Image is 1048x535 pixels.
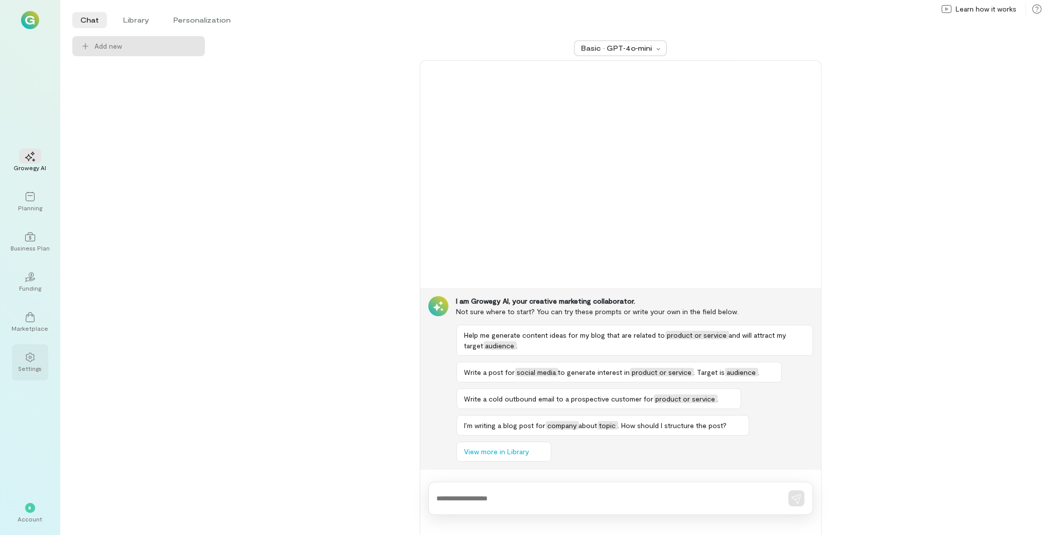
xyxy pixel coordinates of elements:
div: Not sure where to start? You can try these prompts or write your own in the field below. [456,306,813,317]
span: audience [484,341,517,350]
span: I’m writing a blog post for [464,421,546,430]
div: Funding [19,284,41,292]
button: I’m writing a blog post forcompanyabouttopic. How should I structure the post? [456,415,749,436]
span: company [546,421,579,430]
span: and will attract my target [464,331,786,350]
span: . [517,341,518,350]
button: View more in Library [456,442,551,462]
a: Business Plan [12,224,48,260]
span: . [758,368,760,376]
li: Personalization [165,12,239,28]
button: Help me generate content ideas for my blog that are related toproduct or serviceand will attract ... [456,325,813,356]
div: Business Plan [11,244,50,252]
span: product or service [654,394,718,403]
div: Marketplace [12,324,49,332]
span: . [718,394,719,403]
a: Funding [12,264,48,300]
div: Account [18,515,43,523]
a: Growegy AI [12,144,48,180]
button: Write a cold outbound email to a prospective customer forproduct or service. [456,388,741,409]
span: . How should I structure the post? [618,421,727,430]
li: Chat [72,12,107,28]
div: Basic · GPT‑4o‑mini [581,43,653,53]
div: Planning [18,204,42,212]
a: Marketplace [12,304,48,340]
span: Learn how it works [956,4,1016,14]
span: about [579,421,598,430]
a: Settings [12,344,48,380]
div: I am Growegy AI, your creative marketing collaborator. [456,296,813,306]
span: Help me generate content ideas for my blog that are related to [464,331,665,339]
div: Settings [19,364,42,372]
button: Write a post forsocial mediato generate interest inproduct or service. Target isaudience. [456,362,782,382]
span: audience [725,368,758,376]
span: to generate interest in [558,368,630,376]
div: *Account [12,495,48,531]
span: . Target is [694,368,725,376]
a: Planning [12,184,48,220]
span: Write a cold outbound email to a prospective customer for [464,394,654,403]
span: product or service [665,331,729,339]
span: View more in Library [464,447,529,457]
span: product or service [630,368,694,376]
div: Growegy AI [14,164,47,172]
span: social media [515,368,558,376]
span: topic [598,421,618,430]
span: Write a post for [464,368,515,376]
li: Library [115,12,157,28]
span: Add new [94,41,197,51]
